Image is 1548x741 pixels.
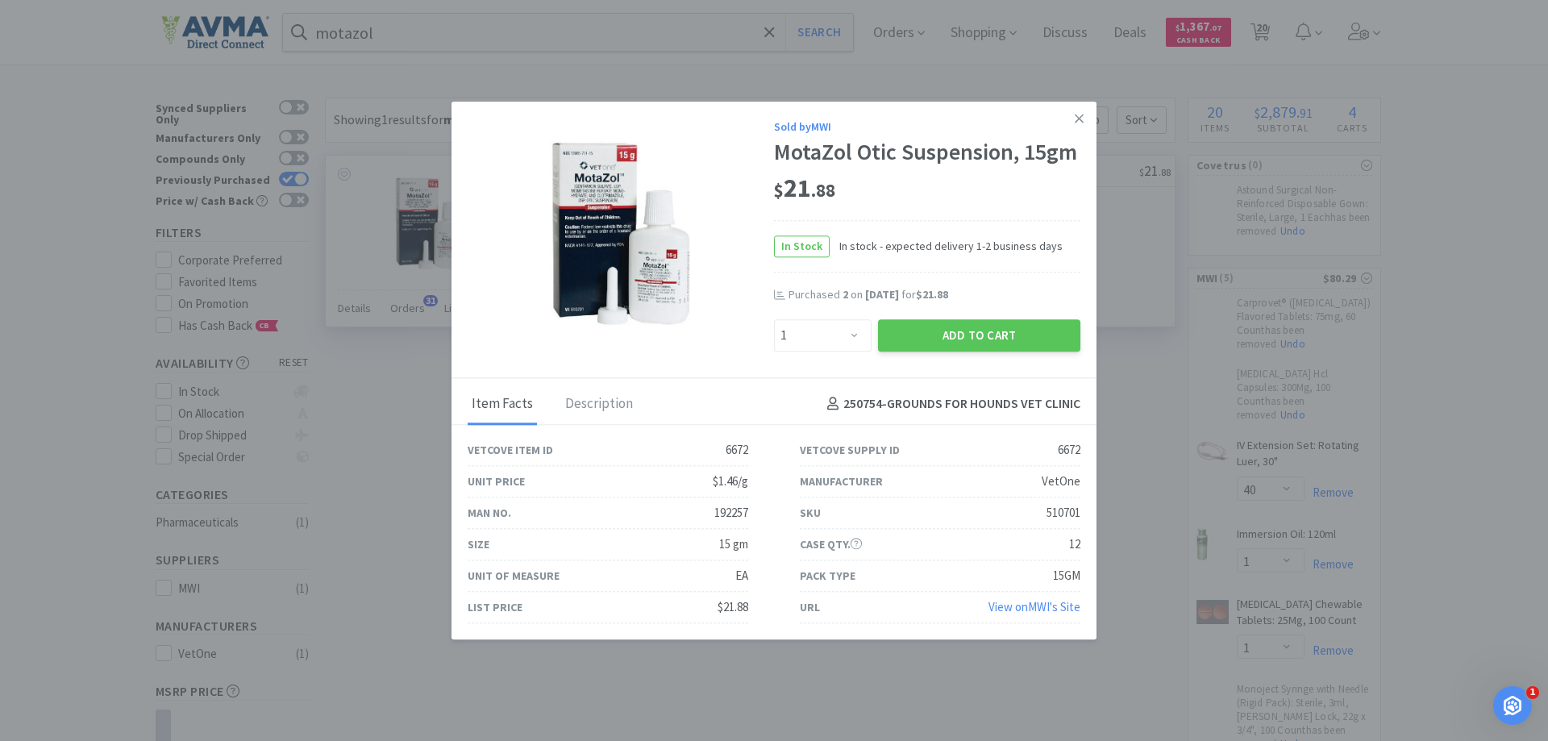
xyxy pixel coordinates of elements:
[1053,566,1080,585] div: 15GM
[811,180,835,202] span: . 88
[843,287,848,302] span: 2
[775,236,829,256] span: In Stock
[800,504,821,522] div: SKU
[988,599,1080,614] a: View onMWI's Site
[468,472,525,490] div: Unit Price
[726,440,748,460] div: 6672
[821,394,1080,415] h4: 250754 - GROUNDS FOR HOUNDS VET CLINIC
[1526,686,1539,699] span: 1
[865,287,899,302] span: [DATE]
[789,287,1080,303] div: Purchased on for
[830,238,1063,256] span: In stock - expected delivery 1-2 business days
[468,567,560,585] div: Unit of Measure
[774,180,784,202] span: $
[468,441,553,459] div: Vetcove Item ID
[878,319,1080,352] button: Add to Cart
[735,566,748,585] div: EA
[718,597,748,617] div: $21.88
[713,472,748,491] div: $1.46/g
[800,472,883,490] div: Manufacturer
[719,535,748,554] div: 15 gm
[1069,535,1080,554] div: 12
[774,118,1080,135] div: Sold by MWI
[800,535,862,553] div: Case Qty.
[539,130,702,339] img: f00ed0441f3e4682a05b40a52f901ad6_6672.jpeg
[468,504,511,522] div: Man No.
[1058,440,1080,460] div: 6672
[800,567,855,585] div: Pack Type
[468,535,489,553] div: Size
[468,598,522,616] div: List Price
[800,598,820,616] div: URL
[468,385,537,425] div: Item Facts
[1047,503,1080,522] div: 510701
[774,139,1080,166] div: MotaZol Otic Suspension, 15gm
[561,385,637,425] div: Description
[800,441,900,459] div: Vetcove Supply ID
[1042,472,1080,491] div: VetOne
[774,173,835,205] span: 21
[916,287,948,302] span: $21.88
[714,503,748,522] div: 192257
[1493,686,1532,725] iframe: Intercom live chat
